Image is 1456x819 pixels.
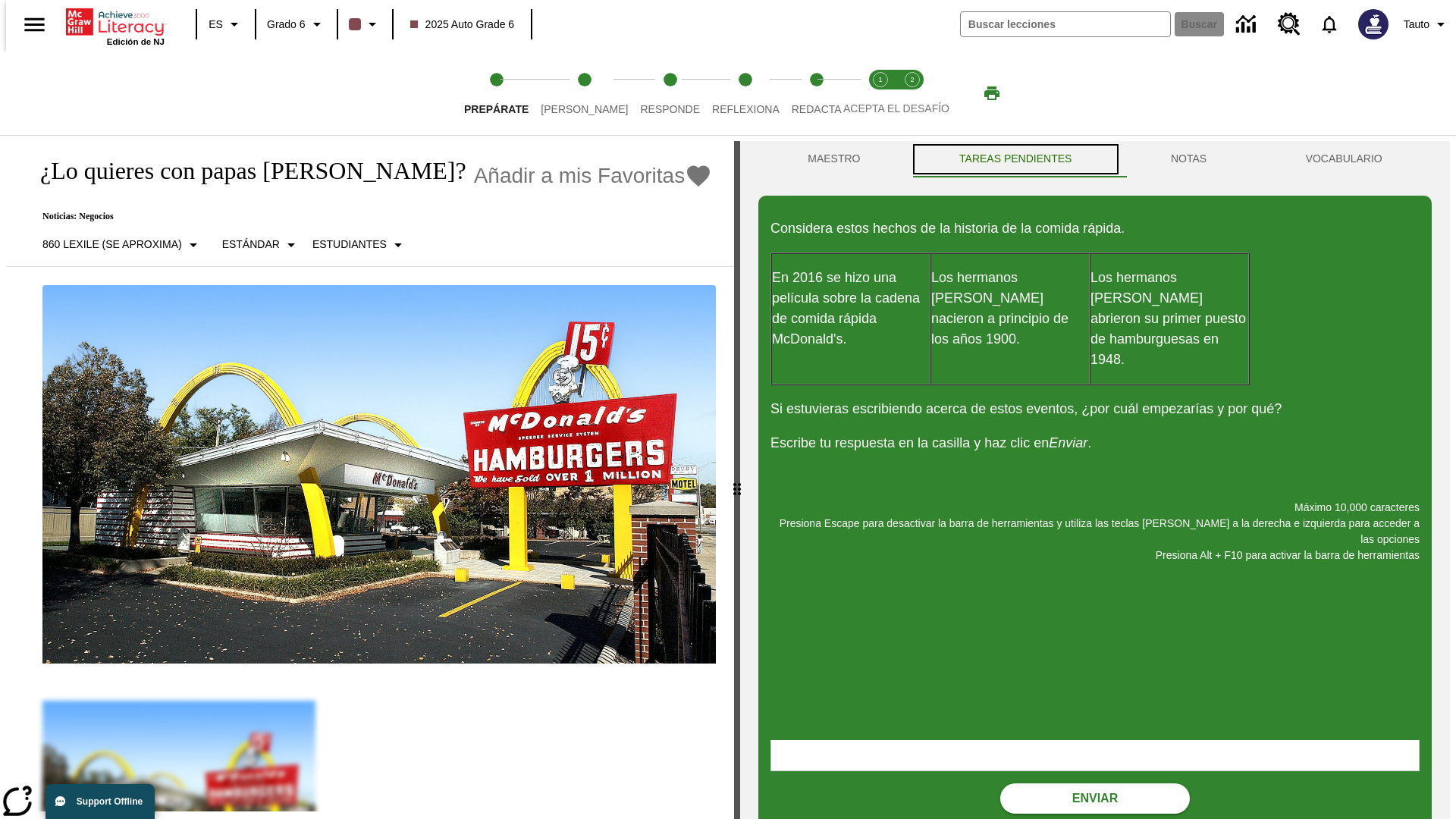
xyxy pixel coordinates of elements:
a: Centro de información [1227,4,1269,45]
button: Grado: Grado 6, Elige un grado [261,11,332,38]
div: Pulsa la tecla de intro o la barra espaciadora y luego presiona las flechas de derecha e izquierd... [734,141,740,819]
input: Buscar campo [961,12,1170,36]
p: Máximo 10,000 caracteres [770,500,1420,516]
span: Añadir a mis Favoritas [474,164,686,188]
span: Prepárate [464,103,529,115]
h1: ¿Lo quieres con papas [PERSON_NAME]? [24,157,466,185]
button: Seleccione Lexile, 860 Lexile (Se aproxima) [36,231,209,259]
span: Reflexiona [712,103,780,115]
span: ACEPTA EL DESAFÍO [843,102,949,115]
button: Tipo de apoyo, Estándar [216,231,306,259]
button: El color de la clase es café oscuro. Cambiar el color de la clase. [343,11,388,38]
p: Estándar [222,237,280,253]
button: Reflexiona step 4 of 5 [700,52,792,135]
a: Notificaciones [1310,5,1349,44]
a: Centro de recursos, Se abrirá en una pestaña nueva. [1269,4,1310,45]
body: Máximo 10,000 caracteres Presiona Escape para desactivar la barra de herramientas y utiliza las t... [6,12,221,26]
p: En 2016 se hizo una película sobre la cadena de comida rápida McDonald's. [772,268,930,350]
button: Redacta step 5 of 5 [780,52,854,135]
span: ES [209,17,223,33]
p: 860 Lexile (Se aproxima) [42,237,182,253]
button: Enviar [1000,783,1190,814]
span: [PERSON_NAME] [541,103,628,115]
p: Presiona Alt + F10 para activar la barra de herramientas [770,548,1420,563]
button: Prepárate step 1 of 5 [452,52,541,135]
span: Support Offline [77,796,143,807]
em: Enviar [1049,435,1087,450]
div: reading [6,141,734,811]
p: Escribe tu respuesta en la casilla y haz clic en . [770,433,1420,453]
button: Seleccionar estudiante [306,231,413,259]
p: Los hermanos [PERSON_NAME] nacieron a principio de los años 1900. [931,268,1089,350]
p: Noticias: Negocios [24,211,712,222]
button: Lee step 2 of 5 [529,52,640,135]
button: Acepta el desafío contesta step 2 of 2 [890,52,934,135]
button: TAREAS PENDIENTES [910,141,1122,177]
span: Tauto [1404,17,1429,33]
button: NOTAS [1122,141,1257,177]
button: Abrir el menú lateral [12,2,57,47]
p: Si estuvieras escribiendo acerca de estos eventos, ¿por cuál empezarías y por qué? [770,399,1420,419]
div: Portada [66,5,165,46]
p: Considera estos hechos de la historia de la comida rápida. [770,218,1420,239]
img: Uno de los primeros locales de McDonald's, con el icónico letrero rojo y los arcos amarillos. [42,285,716,664]
button: Perfil/Configuración [1398,11,1456,38]
span: Responde [640,103,700,115]
img: Avatar [1358,9,1389,39]
button: Support Offline [45,784,155,819]
div: activity [740,141,1450,819]
span: Edición de NJ [107,37,165,46]
p: Presiona Escape para desactivar la barra de herramientas y utiliza las teclas [PERSON_NAME] a la ... [770,516,1420,548]
button: Acepta el desafío lee step 1 of 2 [858,52,902,135]
span: 2025 Auto Grade 6 [410,17,515,33]
button: Responde step 3 of 5 [628,52,712,135]
span: Redacta [792,103,842,115]
div: Instructional Panel Tabs [758,141,1432,177]
text: 1 [878,76,882,83]
button: Escoja un nuevo avatar [1349,5,1398,44]
button: Maestro [758,141,910,177]
button: Lenguaje: ES, Selecciona un idioma [202,11,250,38]
button: Imprimir [968,80,1016,107]
span: Grado 6 [267,17,306,33]
p: Estudiantes [312,237,387,253]
p: Los hermanos [PERSON_NAME] abrieron su primer puesto de hamburguesas en 1948. [1090,268,1248,370]
text: 2 [910,76,914,83]
button: Añadir a mis Favoritas - ¿Lo quieres con papas fritas? [474,162,713,189]
button: VOCABULARIO [1256,141,1432,177]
